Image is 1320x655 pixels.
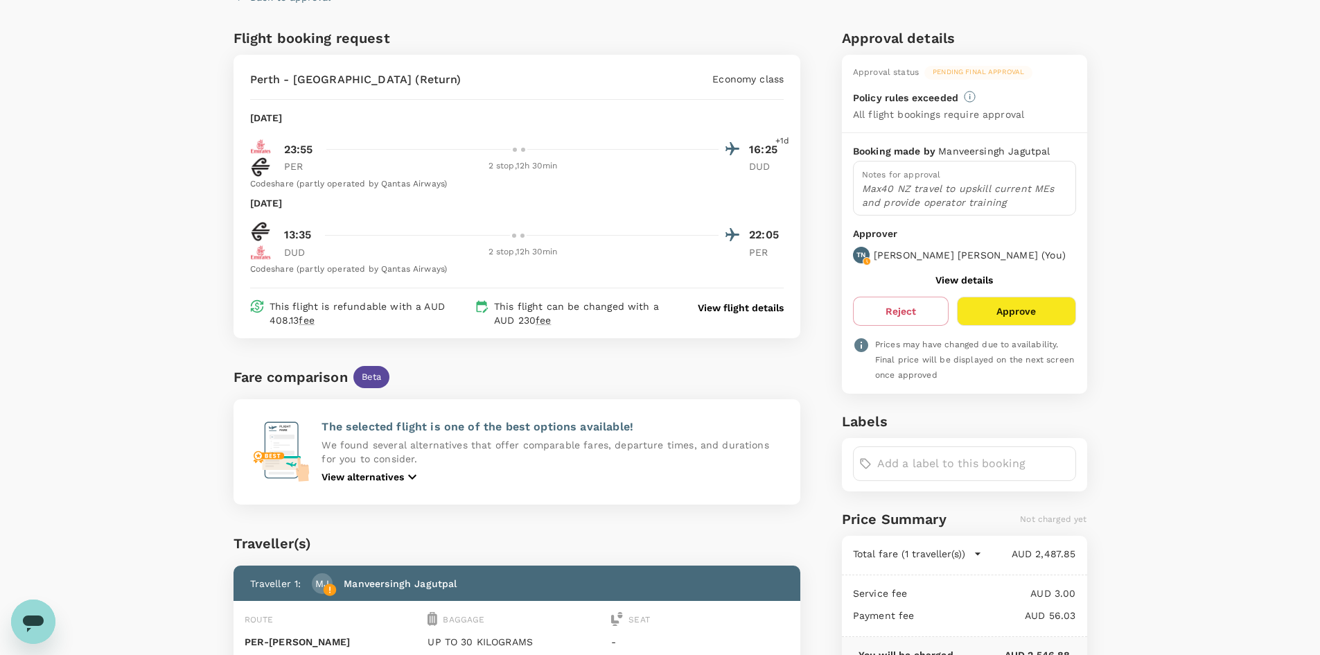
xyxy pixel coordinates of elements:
[908,586,1076,600] p: AUD 3.00
[284,141,313,158] p: 23:55
[842,508,947,530] h6: Price Summary
[443,615,484,625] span: Baggage
[853,547,965,561] p: Total fare (1 traveller(s))
[250,71,461,88] p: Perth - [GEOGRAPHIC_DATA] (Return)
[322,438,784,466] p: We found several alternatives that offer comparable fares, departure times, and durations for you...
[322,419,784,435] p: The selected flight is one of the best options available!
[712,72,784,86] p: Economy class
[853,609,915,622] p: Payment fee
[284,159,319,173] p: PER
[250,577,301,591] p: Traveller 1 :
[856,250,865,260] p: TN
[698,301,784,315] button: View flight details
[245,635,423,649] p: PER - [PERSON_NAME]
[536,315,551,326] span: fee
[250,177,784,191] div: Codeshare (partly operated by Qantas Airways)
[957,297,1075,326] button: Approve
[284,245,319,259] p: DUD
[322,469,421,485] button: View alternatives
[915,609,1076,622] p: AUD 56.03
[877,453,1070,475] input: Add a label to this booking
[250,157,271,177] img: NZ
[11,600,55,644] iframe: Button to launch messaging window
[234,366,348,388] div: Fare comparison
[924,67,1032,77] span: Pending final approval
[853,66,919,80] div: Approval status
[250,136,271,157] img: EK
[315,577,329,591] p: MJ
[935,274,993,286] button: View details
[428,612,437,626] img: baggage-icon
[1020,514,1086,524] span: Not charged yet
[982,547,1076,561] p: AUD 2,487.85
[327,159,719,173] div: 2 stop , 12h 30min
[853,547,982,561] button: Total fare (1 traveller(s))
[234,27,514,49] h6: Flight booking request
[749,227,784,243] p: 22:05
[299,315,314,326] span: fee
[250,196,283,210] p: [DATE]
[775,134,789,148] span: +1d
[250,242,271,263] img: EK
[853,91,958,105] p: Policy rules exceeded
[853,107,1024,121] p: All flight bookings require approval
[428,635,606,649] p: UP TO 30 KILOGRAMS
[749,141,784,158] p: 16:25
[853,144,938,158] p: Booking made by
[494,299,671,327] p: This flight can be changed with a AUD 230
[749,245,784,259] p: PER
[853,586,908,600] p: Service fee
[874,248,1066,262] p: [PERSON_NAME] [PERSON_NAME] ( You )
[250,263,784,277] div: Codeshare (partly operated by Qantas Airways)
[250,111,283,125] p: [DATE]
[611,635,789,649] p: -
[344,577,457,591] p: Manveersingh Jagutpal
[875,340,1074,380] span: Prices may have changed due to availability. Final price will be displayed on the next screen onc...
[322,470,404,484] p: View alternatives
[245,615,274,625] span: Route
[284,227,312,243] p: 13:35
[749,159,784,173] p: DUD
[853,297,949,326] button: Reject
[353,371,390,384] span: Beta
[327,245,719,259] div: 2 stop , 12h 30min
[842,410,1087,433] h6: Labels
[270,299,469,327] p: This flight is refundable with a AUD 408.13
[853,227,1076,241] p: Approver
[611,612,623,626] img: seat-icon
[862,170,941,180] span: Notes for approval
[628,615,650,625] span: Seat
[842,27,1087,49] h6: Approval details
[250,221,271,242] img: NZ
[862,182,1067,209] p: Max40 NZ travel to upskill current MEs and provide operator training
[234,532,801,554] div: Traveller(s)
[938,144,1050,158] p: Manveersingh Jagutpal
